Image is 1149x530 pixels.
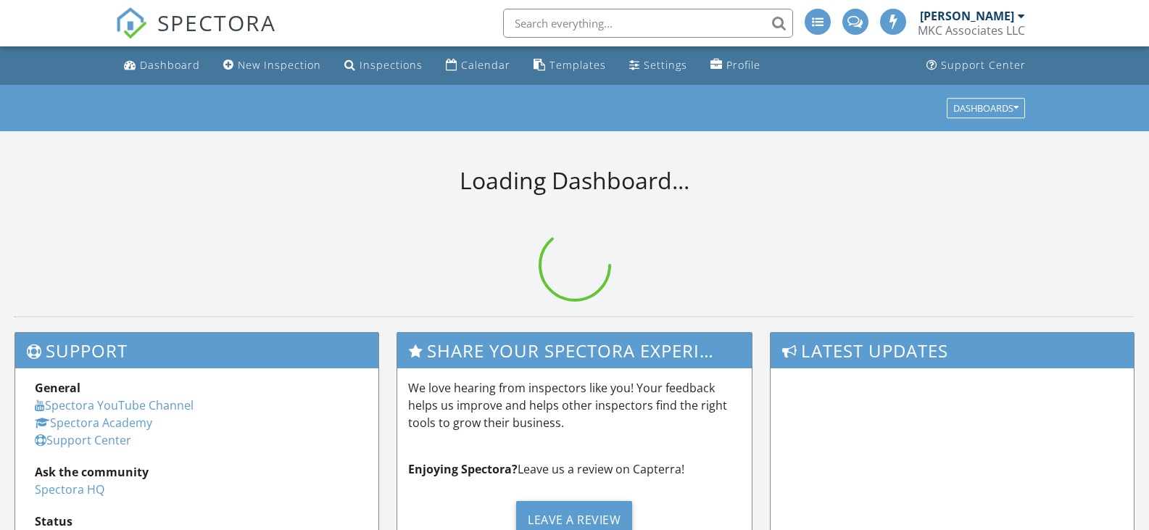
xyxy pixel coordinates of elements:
[644,58,687,72] div: Settings
[408,379,741,431] p: We love hearing from inspectors like you! Your feedback helps us improve and helps other inspecto...
[918,23,1025,38] div: MKC Associates LLC
[705,52,766,79] a: Profile
[35,481,104,497] a: Spectora HQ
[623,52,693,79] a: Settings
[726,58,760,72] div: Profile
[953,103,1019,113] div: Dashboards
[941,58,1026,72] div: Support Center
[118,52,206,79] a: Dashboard
[408,461,518,477] strong: Enjoying Spectora?
[408,460,741,478] p: Leave us a review on Capterra!
[549,58,606,72] div: Templates
[461,58,510,72] div: Calendar
[35,432,131,448] a: Support Center
[947,98,1025,118] button: Dashboards
[35,463,359,481] div: Ask the community
[140,58,200,72] div: Dashboard
[157,7,276,38] span: SPECTORA
[35,397,194,413] a: Spectora YouTube Channel
[35,415,152,431] a: Spectora Academy
[921,52,1032,79] a: Support Center
[15,333,378,368] h3: Support
[397,333,752,368] h3: Share Your Spectora Experience
[771,333,1134,368] h3: Latest Updates
[35,380,80,396] strong: General
[115,20,276,50] a: SPECTORA
[360,58,423,72] div: Inspections
[35,513,359,530] div: Status
[339,52,428,79] a: Inspections
[238,58,321,72] div: New Inspection
[115,7,147,39] img: The Best Home Inspection Software - Spectora
[217,52,327,79] a: New Inspection
[440,52,516,79] a: Calendar
[503,9,793,38] input: Search everything...
[920,9,1014,23] div: [PERSON_NAME]
[528,52,612,79] a: Templates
